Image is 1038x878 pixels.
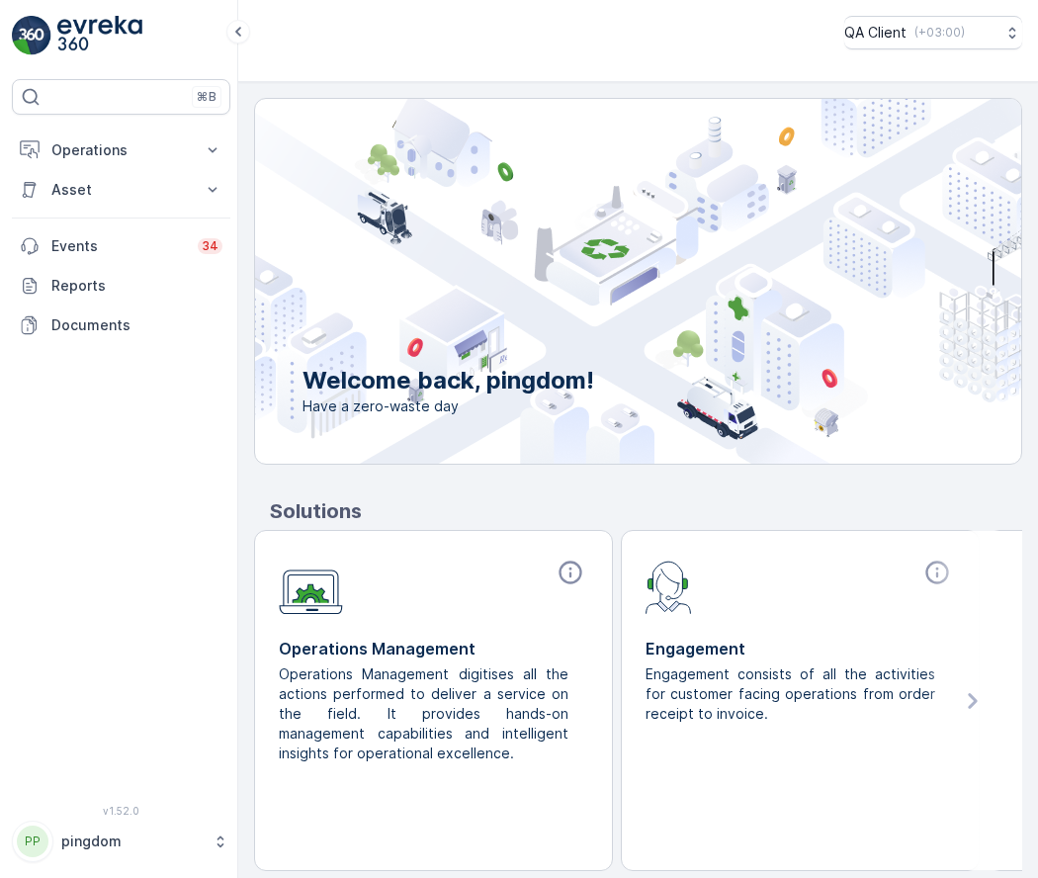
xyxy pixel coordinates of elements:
p: Operations [51,140,191,160]
p: Solutions [270,496,1022,526]
p: QA Client [844,23,907,43]
img: module-icon [646,559,692,614]
button: QA Client(+03:00) [844,16,1022,49]
p: Engagement [646,637,955,660]
p: Operations Management digitises all the actions performed to deliver a service on the field. It p... [279,664,572,763]
p: 34 [202,238,218,254]
p: ⌘B [197,89,216,105]
p: Events [51,236,186,256]
img: module-icon [279,559,343,615]
span: v 1.52.0 [12,805,230,817]
button: PPpingdom [12,821,230,862]
p: Operations Management [279,637,588,660]
img: logo_light-DOdMpM7g.png [57,16,142,55]
p: Asset [51,180,191,200]
button: Asset [12,170,230,210]
div: PP [17,826,48,857]
button: Operations [12,131,230,170]
p: Welcome back, pingdom! [303,365,594,396]
img: city illustration [166,99,1021,464]
p: ( +03:00 ) [914,25,965,41]
p: Documents [51,315,222,335]
p: pingdom [61,832,203,851]
img: logo [12,16,51,55]
a: Events34 [12,226,230,266]
p: Engagement consists of all the activities for customer facing operations from order receipt to in... [646,664,939,724]
a: Documents [12,306,230,345]
span: Have a zero-waste day [303,396,594,416]
a: Reports [12,266,230,306]
p: Reports [51,276,222,296]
